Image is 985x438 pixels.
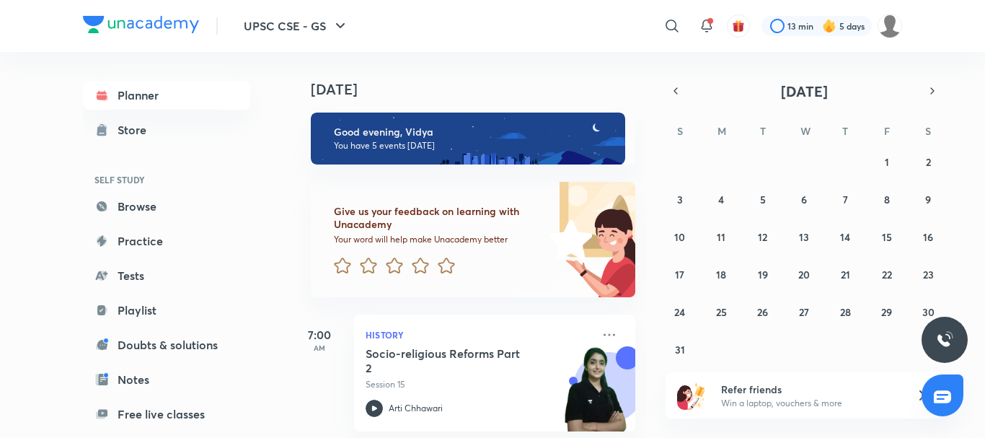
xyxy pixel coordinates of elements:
button: August 15, 2025 [875,225,898,248]
abbr: August 15, 2025 [882,230,892,244]
abbr: August 19, 2025 [758,268,768,281]
button: August 23, 2025 [916,263,940,286]
button: August 18, 2025 [710,263,733,286]
a: Practice [83,227,250,255]
abbr: August 13, 2025 [799,230,809,244]
button: August 27, 2025 [792,300,816,323]
button: [DATE] [686,81,922,101]
p: AM [291,343,348,352]
a: Company Logo [83,16,199,37]
a: Notes [83,365,250,394]
abbr: August 7, 2025 [843,193,848,206]
abbr: August 17, 2025 [675,268,684,281]
button: August 16, 2025 [916,225,940,248]
button: August 6, 2025 [792,188,816,211]
button: August 13, 2025 [792,225,816,248]
h4: [DATE] [311,81,650,98]
div: Store [118,121,155,139]
img: Company Logo [83,16,199,33]
abbr: Tuesday [760,124,766,138]
h6: SELF STUDY [83,167,250,192]
img: referral [677,381,706,410]
button: August 30, 2025 [916,300,940,323]
abbr: August 24, 2025 [674,305,685,319]
abbr: August 23, 2025 [923,268,934,281]
button: August 2, 2025 [916,150,940,173]
img: ttu [936,331,953,349]
button: August 26, 2025 [751,300,774,323]
h6: Good evening, Vidya [334,126,612,139]
a: Browse [83,192,250,221]
button: August 20, 2025 [792,263,816,286]
button: August 11, 2025 [710,225,733,248]
abbr: August 11, 2025 [717,230,725,244]
p: Session 15 [366,378,592,391]
button: August 29, 2025 [875,300,898,323]
img: streak [822,19,836,33]
p: You have 5 events [DATE] [334,140,612,152]
span: [DATE] [781,82,828,101]
a: Planner [83,81,250,110]
button: UPSC CSE - GS [235,12,358,40]
abbr: August 1, 2025 [885,155,889,169]
a: Store [83,115,250,144]
abbr: August 12, 2025 [758,230,767,244]
p: Win a laptop, vouchers & more [721,397,898,410]
abbr: August 16, 2025 [923,230,933,244]
abbr: Monday [717,124,726,138]
abbr: August 25, 2025 [716,305,727,319]
abbr: August 20, 2025 [798,268,810,281]
button: August 8, 2025 [875,188,898,211]
abbr: August 18, 2025 [716,268,726,281]
abbr: August 5, 2025 [760,193,766,206]
button: August 1, 2025 [875,150,898,173]
abbr: August 4, 2025 [718,193,724,206]
abbr: August 30, 2025 [922,305,935,319]
img: feedback_image [500,182,635,297]
button: August 28, 2025 [834,300,857,323]
abbr: August 27, 2025 [799,305,809,319]
abbr: August 3, 2025 [677,193,683,206]
button: August 3, 2025 [668,188,692,211]
p: Arti Chhawari [389,402,443,415]
abbr: Thursday [842,124,848,138]
abbr: Friday [884,124,890,138]
abbr: Sunday [677,124,683,138]
button: August 25, 2025 [710,300,733,323]
h5: 7:00 [291,326,348,343]
button: August 7, 2025 [834,188,857,211]
p: Your word will help make Unacademy better [334,234,544,245]
button: August 12, 2025 [751,225,774,248]
abbr: August 22, 2025 [882,268,892,281]
img: evening [311,113,625,165]
abbr: August 21, 2025 [841,268,850,281]
button: avatar [727,14,750,38]
abbr: August 8, 2025 [884,193,890,206]
h6: Refer friends [721,382,898,397]
button: August 21, 2025 [834,263,857,286]
abbr: August 14, 2025 [840,230,850,244]
h5: Socio-religious Reforms Part 2 [366,346,545,375]
button: August 9, 2025 [916,188,940,211]
h6: Give us your feedback on learning with Unacademy [334,205,544,231]
button: August 10, 2025 [668,225,692,248]
button: August 14, 2025 [834,225,857,248]
abbr: August 26, 2025 [757,305,768,319]
button: August 19, 2025 [751,263,774,286]
a: Free live classes [83,400,250,429]
abbr: August 28, 2025 [840,305,851,319]
button: August 5, 2025 [751,188,774,211]
button: August 24, 2025 [668,300,692,323]
abbr: August 6, 2025 [801,193,807,206]
abbr: August 2, 2025 [926,155,931,169]
abbr: August 29, 2025 [881,305,892,319]
a: Tests [83,261,250,290]
abbr: Saturday [925,124,931,138]
button: August 31, 2025 [668,338,692,361]
button: August 22, 2025 [875,263,898,286]
button: August 4, 2025 [710,188,733,211]
img: Vidya Kammar [878,14,902,38]
a: Doubts & solutions [83,330,250,359]
img: avatar [732,19,745,32]
abbr: August 10, 2025 [674,230,685,244]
